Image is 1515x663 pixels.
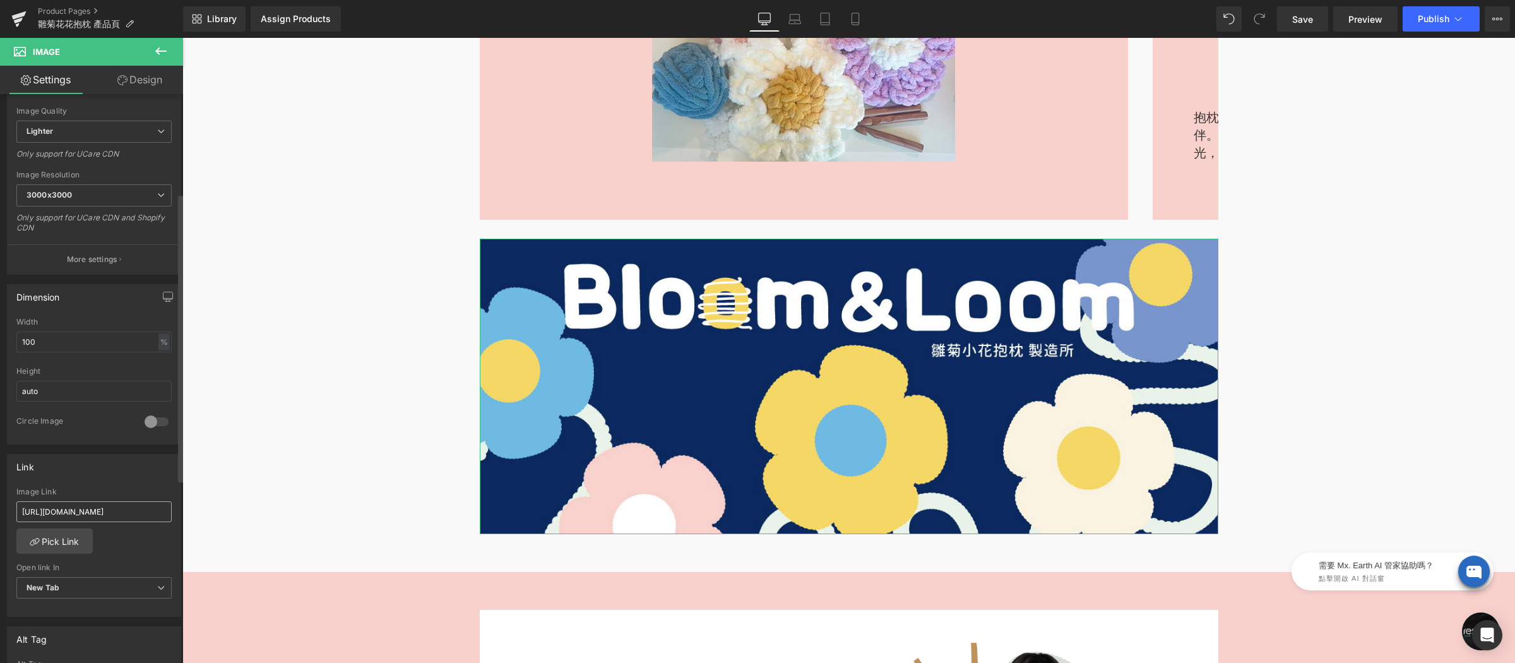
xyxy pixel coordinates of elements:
span: Save [1292,13,1313,26]
div: Only support for UCare CDN and Shopify CDN [16,213,172,241]
a: Tablet [810,6,840,32]
div: Open Intercom Messenger [1472,620,1502,650]
div: Width [16,318,172,326]
b: 3000x3000 [27,190,72,200]
div: Open link In [16,563,172,572]
span: Publish [1418,14,1449,24]
div: Image Link [16,487,172,496]
div: % [158,333,170,350]
input: auto [16,331,172,352]
a: Mobile [840,6,870,32]
a: Product Pages [38,6,183,16]
a: 打開聊天 [1280,575,1317,612]
b: Lighter [27,126,53,136]
p: More settings [67,254,117,265]
a: New Library [183,6,246,32]
span: Library [207,13,237,25]
a: Desktop [749,6,780,32]
b: New Tab [27,583,59,592]
div: Image Quality [16,107,172,116]
button: Undo [1216,6,1242,32]
button: More [1485,6,1510,32]
div: Link [16,455,34,472]
div: Height [16,367,172,376]
button: More settings [8,244,181,274]
a: Preview [1333,6,1398,32]
span: Preview [1348,13,1382,26]
span: Image [33,47,60,57]
input: https://your-shop.myshopify.com [16,501,172,522]
a: Laptop [780,6,810,32]
iframe: Tiledesk Widget [1067,499,1320,562]
div: Circle Image [16,416,132,429]
div: Assign Products [261,14,331,24]
button: Publish [1403,6,1480,32]
div: Dimension [16,285,60,302]
a: Design [94,66,186,94]
a: Pick Link [16,529,93,554]
div: Only support for UCare CDN [16,149,172,167]
button: Redo [1247,6,1272,32]
div: Alt Tag [16,627,47,645]
input: auto [16,381,172,402]
div: Image Resolution [16,170,172,179]
span: 雛菊花花抱枕 產品頁 [38,19,120,29]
